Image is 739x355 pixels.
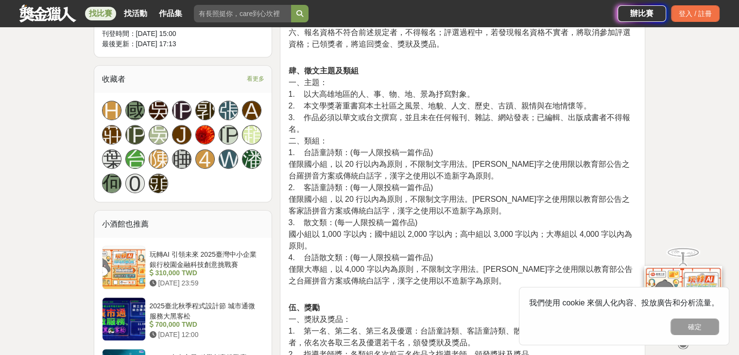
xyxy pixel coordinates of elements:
input: 有長照挺你，care到心坎裡！青春出手，拍出照顧 影音徵件活動 [194,5,291,22]
a: 何 [102,174,121,193]
a: 0 [125,174,145,193]
a: [PERSON_NAME] [172,101,191,120]
a: 4 [195,149,215,169]
a: [PERSON_NAME] [125,125,145,144]
a: W [219,149,238,169]
a: 作品集 [155,7,186,20]
span: 僅限國小組，以 20 行以內為原則，不限制文字用法。[PERSON_NAME]字之使用限以教育部公告之客家語拼音方案或傳統白話字，漢字之使用以不造新字為原則。 [288,195,629,215]
a: Avatar [195,125,215,144]
strong: 肆、徵文主題及類組 [288,67,358,75]
span: 僅限大專組，以 4,000 字以內為原則，不限制文字用法。[PERSON_NAME]字之使用限以教育部公告之台羅拼音方案或傳統白話字，漢字之使用以不造新字為原則。 [288,265,633,285]
span: 一、主題： [288,78,327,87]
a: 陳 [149,149,168,169]
a: 潘 [242,149,261,169]
span: 六、報名資格不符合前述規定者，不得報名；評選過程中，若發現報名資格不實者，將取消參加評選資格；已領獎者，將追回獎金、獎狀及獎品。 [288,28,630,48]
strong: 伍、獎勵 [288,303,319,312]
div: 310,000 TWD [150,268,260,278]
span: 一、獎狀及獎品： [288,315,350,323]
a: 張 [219,101,238,120]
a: 吳 [149,101,168,120]
div: 登入 / 註冊 [671,5,720,22]
a: 睡 [172,149,191,169]
a: 國 [125,101,145,120]
span: 3. 散文類：(每一人限投稿一篇作品) [288,218,417,227]
div: 小酒館也推薦 [94,211,272,238]
a: 台 [125,149,145,169]
span: 看更多 [246,73,264,84]
a: 吳 [149,125,168,144]
a: 找活動 [120,7,151,20]
span: 收藏者 [102,75,125,83]
a: A [242,101,261,120]
a: 葉 [102,149,121,169]
span: 3. 作品必須以華文或台文撰寫，並且未在任何報刊、雜誌、網站發表；已編輯、出版成書者不得報名。 [288,113,630,133]
button: 確定 [670,319,719,335]
span: 2. 本文學獎著重書寫本土社區之風景、地貌、人文、歷史、古蹟、親情與在地情懷等。 [288,102,591,110]
a: 辦比賽 [618,5,666,22]
a: [PERSON_NAME] [219,125,238,144]
div: 刊登時間： [DATE] 15:00 [102,29,264,39]
div: 玩轉AI 引領未來 2025臺灣中小企業銀行校園金融科技創意挑戰賽 [150,249,260,268]
span: 二、類組： [288,137,327,145]
span: 國小組以 1,000 字以內；國中組以 2,000 字以內；高中組以 3,000 字以內；大專組以 4,000 字以內為原則。 [288,230,632,250]
img: Avatar [196,125,214,144]
a: 2025臺北秋季程式設計節 城市通微服務大黑客松 700,000 TWD [DATE] 12:00 [102,297,264,341]
span: 僅限國小組，以 20 行以內為原則，不限制文字用法。[PERSON_NAME]字之使用限以教育部公告之台羅拼音方案或傳統白話字，漢字之使用以不造新字為原則。 [288,160,629,180]
a: H [102,101,121,120]
div: 最後更新： [DATE] 17:13 [102,39,264,49]
a: 莊 [102,125,121,144]
a: J [172,125,191,144]
span: 4. 台語散文類：(每一人限投稿一篇作品) [288,253,433,262]
span: 2. 客語童詩類：(每一人限投稿一篇作品) [288,183,433,192]
div: [DATE] 12:00 [150,330,260,340]
div: 2025臺北秋季程式設計節 城市通微服務大黑客松 [150,301,260,319]
span: 1. 以大高雄地區的人、事、物、地、景為抒寫對象。 [288,90,474,98]
a: 頭 [149,174,168,193]
img: d2146d9a-e6f6-4337-9592-8cefde37ba6b.png [644,266,722,331]
div: [DATE] 23:59 [150,278,260,288]
a: 趙 [242,125,261,144]
a: 玩轉AI 引領未來 2025臺灣中小企業銀行校園金融科技創意挑戰賽 310,000 TWD [DATE] 23:59 [102,246,264,289]
a: 找比賽 [85,7,116,20]
a: 郭 [195,101,215,120]
span: 1. 第一名、第二名、第三名及優選：台語童詩類、客語童詩類、散文類及台語散文類各組之投稿者，依名次各取三名及優選若干名，頒發獎狀及獎品。 [288,327,622,347]
div: 700,000 TWD [150,319,260,330]
span: 1. 台語童詩類：(每一人限投稿一篇作品) [288,148,433,157]
span: 我們使用 cookie 來個人化內容、投放廣告和分析流量。 [529,299,719,307]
